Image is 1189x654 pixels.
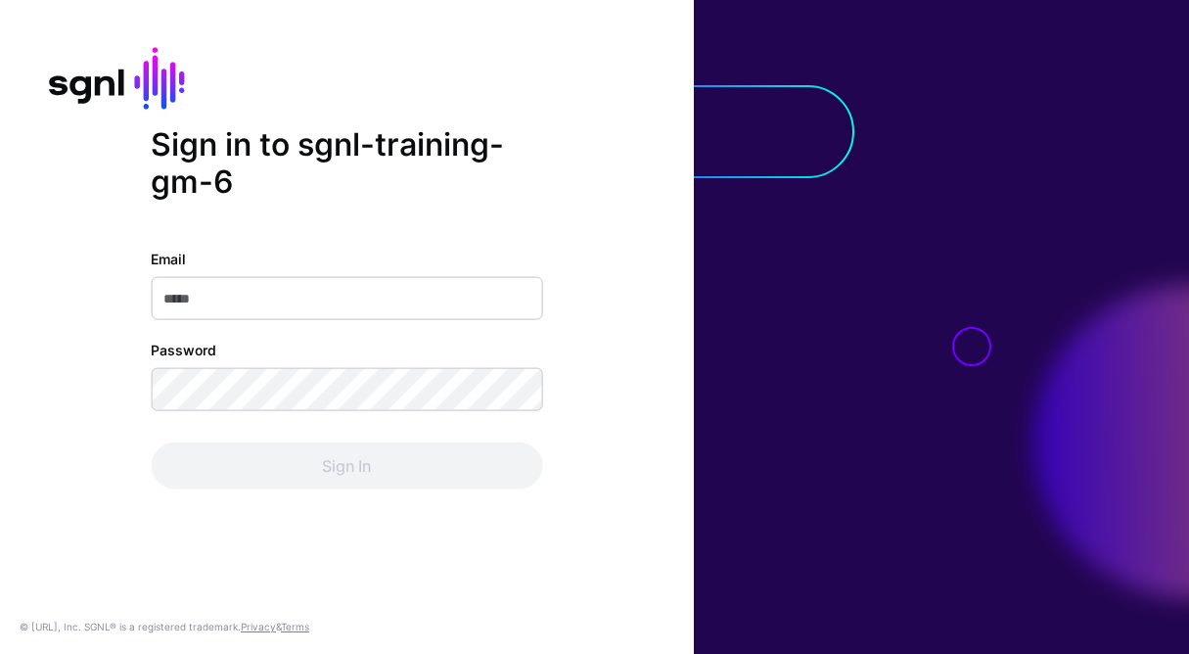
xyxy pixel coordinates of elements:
[20,619,309,634] div: © [URL], Inc. SGNL® is a registered trademark. &
[151,126,542,202] h2: Sign in to sgnl-training-gm-6
[281,621,309,632] a: Terms
[151,339,216,359] label: Password
[151,248,186,268] label: Email
[241,621,276,632] a: Privacy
